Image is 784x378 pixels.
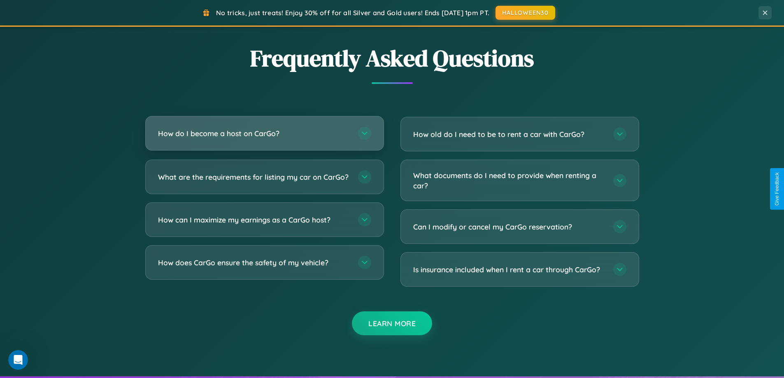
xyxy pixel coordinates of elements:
button: HALLOWEEN30 [496,6,555,20]
h3: How does CarGo ensure the safety of my vehicle? [158,257,350,268]
h3: Can I modify or cancel my CarGo reservation? [413,222,605,232]
h2: Frequently Asked Questions [145,42,639,74]
button: Learn More [352,311,432,335]
h3: Is insurance included when I rent a car through CarGo? [413,264,605,275]
h3: How old do I need to be to rent a car with CarGo? [413,129,605,139]
h3: How do I become a host on CarGo? [158,128,350,139]
iframe: Intercom live chat [8,350,28,370]
h3: What are the requirements for listing my car on CarGo? [158,172,350,182]
div: Give Feedback [774,172,780,206]
h3: How can I maximize my earnings as a CarGo host? [158,215,350,225]
span: No tricks, just treats! Enjoy 30% off for all Silver and Gold users! Ends [DATE] 1pm PT. [216,9,489,17]
h3: What documents do I need to provide when renting a car? [413,170,605,190]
